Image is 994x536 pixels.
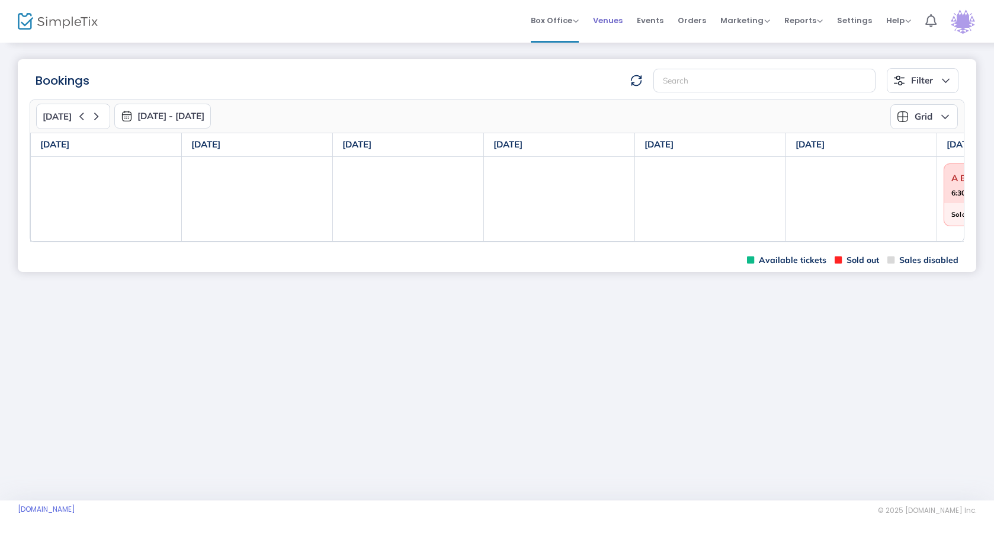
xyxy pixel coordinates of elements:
[31,133,182,157] th: [DATE]
[333,133,484,157] th: [DATE]
[43,111,72,122] span: [DATE]
[121,110,133,122] img: monthly
[182,133,333,157] th: [DATE]
[637,5,663,36] span: Events
[678,5,706,36] span: Orders
[890,104,958,129] button: Grid
[484,133,635,157] th: [DATE]
[531,15,579,26] span: Box Office
[653,69,876,93] input: Search
[36,72,89,89] m-panel-title: Bookings
[893,75,905,86] img: filter
[886,15,911,26] span: Help
[835,255,879,266] span: Sold out
[747,255,826,266] span: Available tickets
[887,255,958,266] span: Sales disabled
[951,208,968,221] span: Sold:
[635,133,786,157] th: [DATE]
[784,15,823,26] span: Reports
[720,15,770,26] span: Marketing
[114,104,211,129] button: [DATE] - [DATE]
[593,5,623,36] span: Venues
[786,133,937,157] th: [DATE]
[18,505,75,514] a: [DOMAIN_NAME]
[630,75,642,86] img: refresh-data
[878,506,976,515] span: © 2025 [DOMAIN_NAME] Inc.
[887,68,958,93] button: Filter
[897,111,909,123] img: grid
[36,104,110,129] button: [DATE]
[837,5,872,36] span: Settings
